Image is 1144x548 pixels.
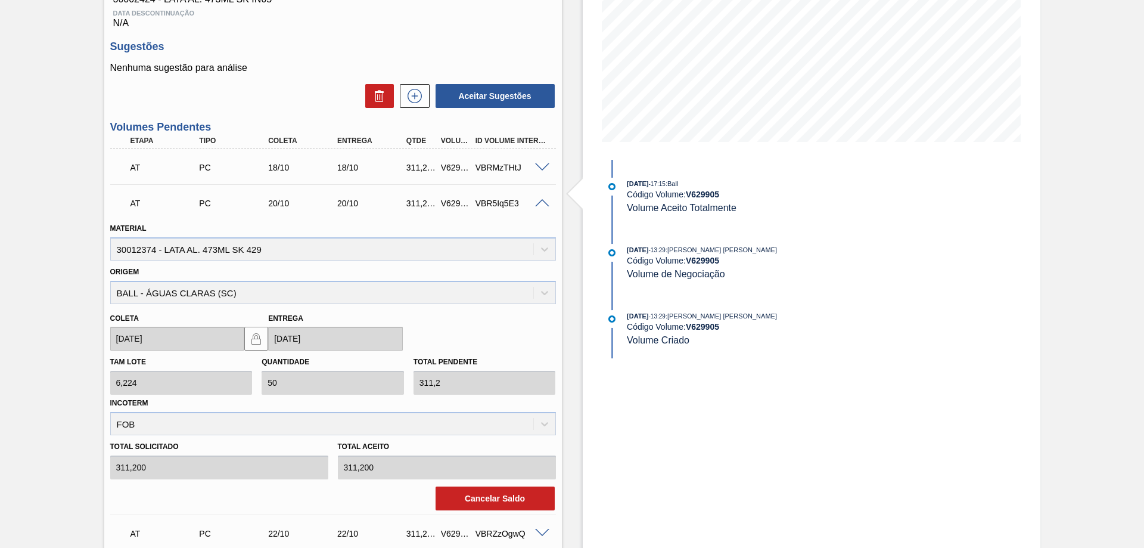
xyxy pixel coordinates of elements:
[627,203,736,213] span: Volume Aceito Totalmente
[359,84,394,108] div: Excluir Sugestões
[110,63,556,73] p: Nenhuma sugestão para análise
[244,327,268,351] button: locked
[608,315,615,323] img: atual
[394,84,430,108] div: Nova sugestão
[472,529,550,538] div: VBRZzOgwQ
[262,358,309,366] label: Quantidade
[268,314,303,323] label: Entrega
[649,181,666,187] span: - 17:15
[403,529,439,538] div: 311,200
[414,358,477,366] label: Total pendente
[130,529,202,538] p: AT
[334,199,412,208] div: 20/10/2025
[196,137,273,145] div: Tipo
[403,199,439,208] div: 311,200
[110,41,556,53] h3: Sugestões
[627,256,910,265] div: Código Volume:
[686,190,719,199] strong: V 629905
[196,199,273,208] div: Pedido de Compra
[436,84,555,108] button: Aceitar Sugestões
[666,180,678,187] span: : Ball
[110,121,556,134] h3: Volumes Pendentes
[472,199,550,208] div: VBR5Iq5E3
[627,335,689,345] span: Volume Criado
[472,163,550,172] div: VBRMzTHtJ
[110,438,328,456] label: Total Solicitado
[110,224,147,233] label: Material
[338,438,556,456] label: Total Aceito
[608,249,615,256] img: atual
[472,137,550,145] div: Id Volume Interno
[649,247,666,253] span: - 13:29
[110,358,146,366] label: Tam lote
[249,332,263,346] img: locked
[627,269,725,279] span: Volume de Negociação
[403,163,439,172] div: 311,200
[265,529,343,538] div: 22/10/2025
[627,180,648,187] span: [DATE]
[110,314,139,323] label: Coleta
[438,137,474,145] div: Volume Portal
[130,199,202,208] p: AT
[438,163,474,172] div: V629904
[334,163,412,172] div: 18/10/2025
[196,529,273,538] div: Pedido de Compra
[110,399,148,407] label: Incoterm
[649,313,666,320] span: - 13:29
[686,256,719,265] strong: V 629905
[110,5,556,29] div: N/A
[130,163,202,172] p: AT
[403,137,439,145] div: Qtde
[265,163,343,172] div: 18/10/2025
[438,529,474,538] div: V629906
[608,183,615,190] img: atual
[110,268,139,276] label: Origem
[666,312,777,320] span: : [PERSON_NAME] [PERSON_NAME]
[686,322,719,332] strong: V 629905
[265,199,343,208] div: 20/10/2025
[627,312,648,320] span: [DATE]
[334,137,412,145] div: Entrega
[666,246,777,253] span: : [PERSON_NAME] [PERSON_NAME]
[438,199,474,208] div: V629905
[128,521,205,547] div: Aguardando Informações de Transporte
[627,246,648,253] span: [DATE]
[430,83,556,109] div: Aceitar Sugestões
[334,529,412,538] div: 22/10/2025
[436,487,555,510] button: Cancelar Saldo
[128,190,205,216] div: Aguardando Informações de Transporte
[265,137,343,145] div: Coleta
[268,327,403,351] input: dd/mm/yyyy
[128,137,205,145] div: Etapa
[627,190,910,199] div: Código Volume:
[113,10,553,17] span: Data Descontinuação
[110,327,245,351] input: dd/mm/yyyy
[128,154,205,181] div: Aguardando Informações de Transporte
[196,163,273,172] div: Pedido de Compra
[627,322,910,332] div: Código Volume:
